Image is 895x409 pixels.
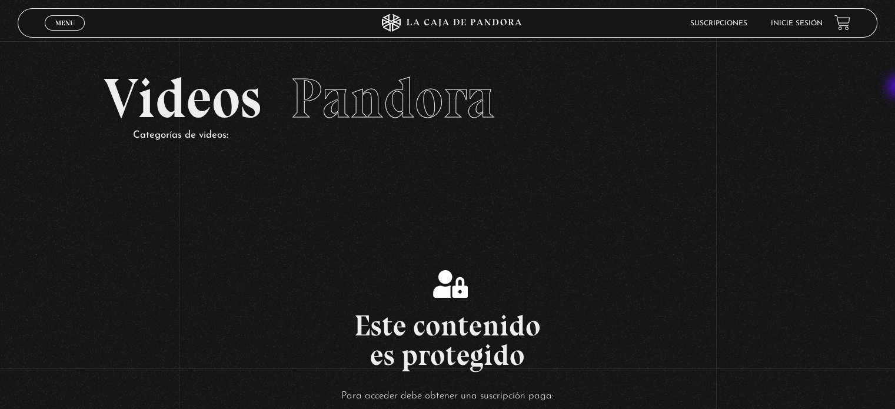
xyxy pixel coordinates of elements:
[55,19,75,26] span: Menu
[104,71,791,127] h2: Videos
[690,20,747,27] a: Suscripciones
[291,65,494,132] span: Pandora
[133,127,791,145] p: Categorías de videos:
[771,20,823,27] a: Inicie sesión
[51,29,79,38] span: Cerrar
[834,15,850,31] a: View your shopping cart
